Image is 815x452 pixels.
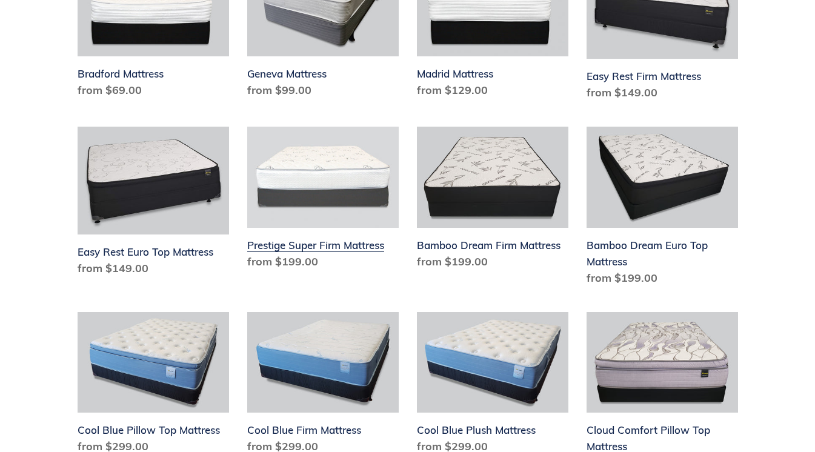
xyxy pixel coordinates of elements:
a: Easy Rest Euro Top Mattress [78,127,229,281]
a: Prestige Super Firm Mattress [247,127,399,274]
a: Bamboo Dream Firm Mattress [417,127,568,274]
a: Bamboo Dream Euro Top Mattress [587,127,738,291]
